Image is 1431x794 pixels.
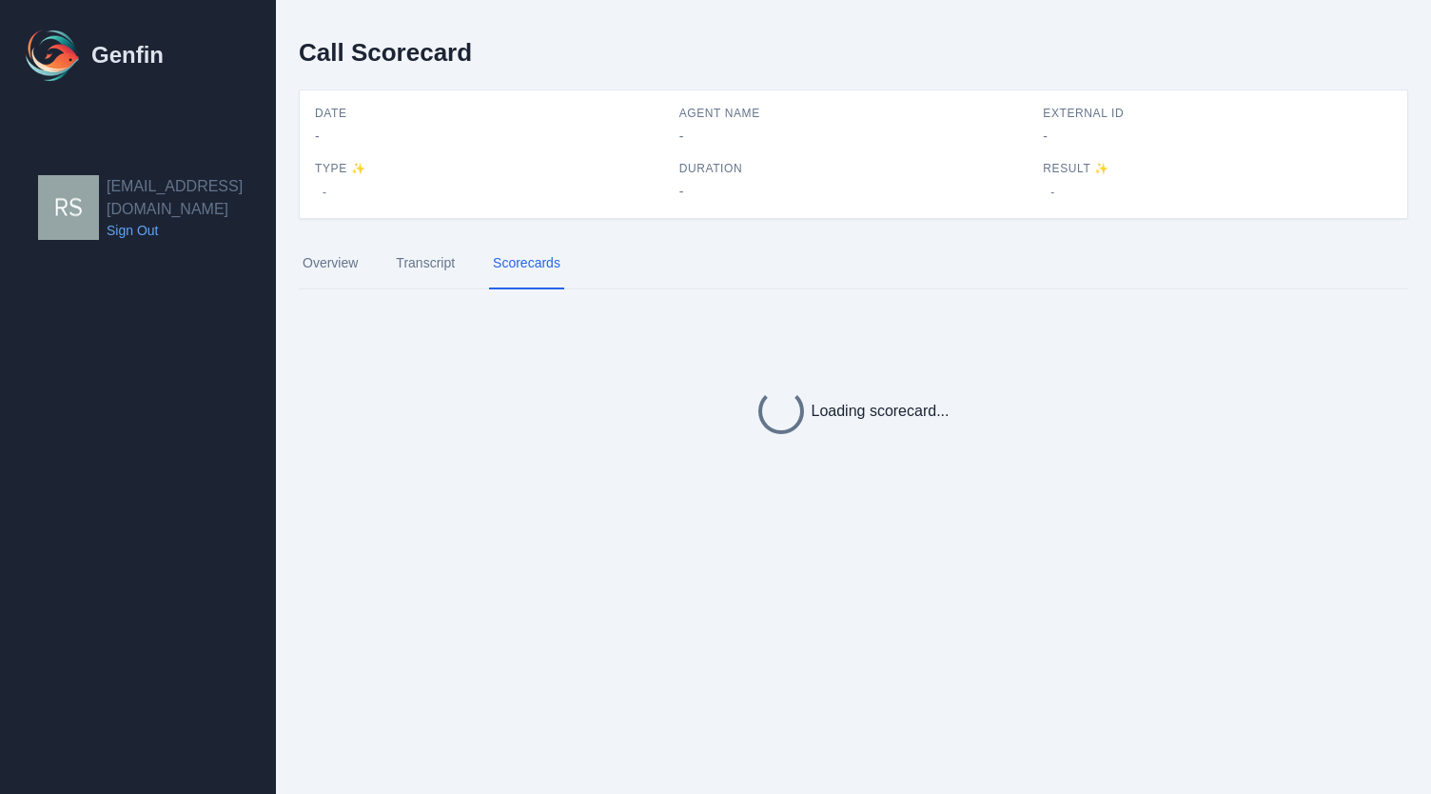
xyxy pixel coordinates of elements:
[38,175,99,240] img: rsharma@aainsco.com
[812,400,950,423] span: Loading scorecard...
[489,238,564,289] a: Scorecards
[299,38,472,67] h2: Call Scorecard
[299,238,362,289] a: Overview
[679,161,1029,176] span: Duration
[315,183,334,202] span: -
[1043,106,1392,121] span: External ID
[23,25,84,86] img: Logo
[315,161,664,176] span: Type ✨
[315,127,664,146] span: -
[1043,183,1062,202] span: -
[299,238,1408,289] nav: Tabs
[91,40,164,70] h1: Genfin
[679,182,1029,201] span: -
[679,106,1029,121] span: Agent Name
[679,127,1029,146] span: -
[1043,161,1392,176] span: Result ✨
[107,221,276,240] a: Sign Out
[107,175,276,221] h2: [EMAIL_ADDRESS][DOMAIN_NAME]
[392,238,459,289] a: Transcript
[1043,127,1392,146] span: -
[315,106,664,121] span: Date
